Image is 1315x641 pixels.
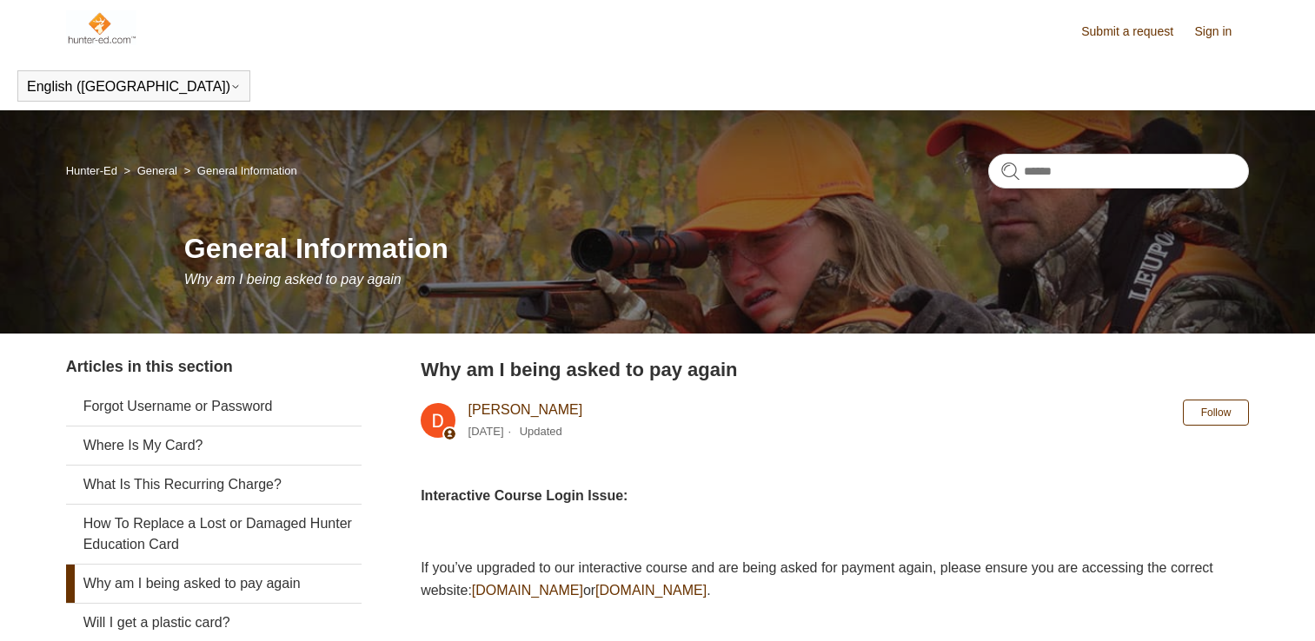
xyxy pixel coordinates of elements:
a: General [137,164,177,177]
a: [PERSON_NAME] [468,402,583,417]
a: Submit a request [1081,23,1191,41]
span: Articles in this section [66,358,233,375]
a: Why am I being asked to pay again [66,565,362,603]
a: [DOMAIN_NAME] [472,583,583,598]
a: Forgot Username or Password [66,387,362,426]
li: General Information [181,164,297,177]
h1: General Information [184,228,1250,269]
img: Hunter-Ed Help Center home page [66,10,136,45]
a: Hunter-Ed [66,164,117,177]
span: or [583,583,595,598]
span: If you’ve upgraded to our interactive course and are being asked for payment again, please ensure... [421,560,1213,598]
button: Follow Article [1183,400,1250,426]
a: General Information [197,164,297,177]
time: 04/08/2025, 13:13 [468,425,504,438]
a: [DOMAIN_NAME] [595,583,707,598]
a: What Is This Recurring Charge? [66,466,362,504]
a: Sign in [1195,23,1250,41]
button: English ([GEOGRAPHIC_DATA]) [27,79,241,95]
h2: Why am I being asked to pay again [421,355,1249,384]
li: Hunter-Ed [66,164,121,177]
input: Search [988,154,1249,188]
li: Updated [520,425,562,438]
span: . [707,583,710,598]
li: General [121,164,181,177]
strong: Interactive Course Login Issue: [421,488,628,503]
a: Where Is My Card? [66,426,362,465]
span: Why am I being asked to pay again [184,272,402,287]
a: How To Replace a Lost or Damaged Hunter Education Card [66,505,362,564]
